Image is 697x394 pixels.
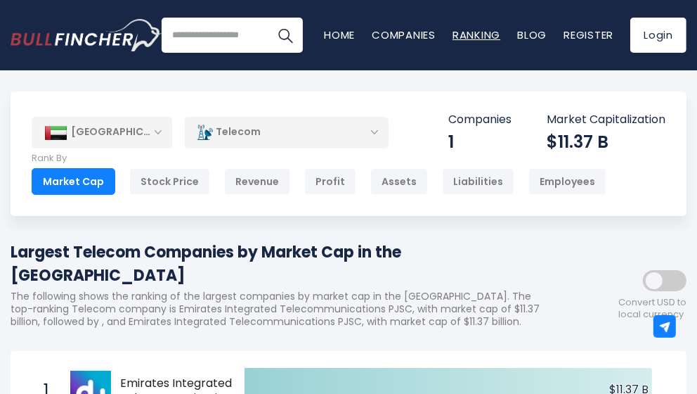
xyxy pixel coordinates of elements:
div: Liabilities [442,168,514,195]
p: Companies [448,113,512,127]
a: Register [564,27,613,42]
a: Ranking [452,27,500,42]
a: Login [630,18,686,53]
p: The following shows the ranking of the largest companies by market cap in the [GEOGRAPHIC_DATA]. ... [11,290,560,329]
div: Revenue [224,168,290,195]
a: Go to homepage [11,19,162,51]
div: $11.37 B [547,131,665,153]
p: Rank By [32,153,606,165]
a: Blog [517,27,547,42]
div: Telecom [185,116,389,148]
div: [GEOGRAPHIC_DATA] [32,117,172,148]
h1: Largest Telecom Companies by Market Cap in the [GEOGRAPHIC_DATA] [11,241,560,287]
button: Search [268,18,303,53]
div: Market Cap [32,168,115,195]
div: 1 [448,131,512,153]
a: Companies [372,27,436,42]
span: Convert USD to local currency [618,297,686,321]
div: Assets [370,168,428,195]
img: Bullfincher logo [11,19,162,51]
div: Employees [528,168,606,195]
div: Profit [304,168,356,195]
p: Market Capitalization [547,113,665,127]
a: Home [324,27,355,42]
div: Stock Price [129,168,210,195]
